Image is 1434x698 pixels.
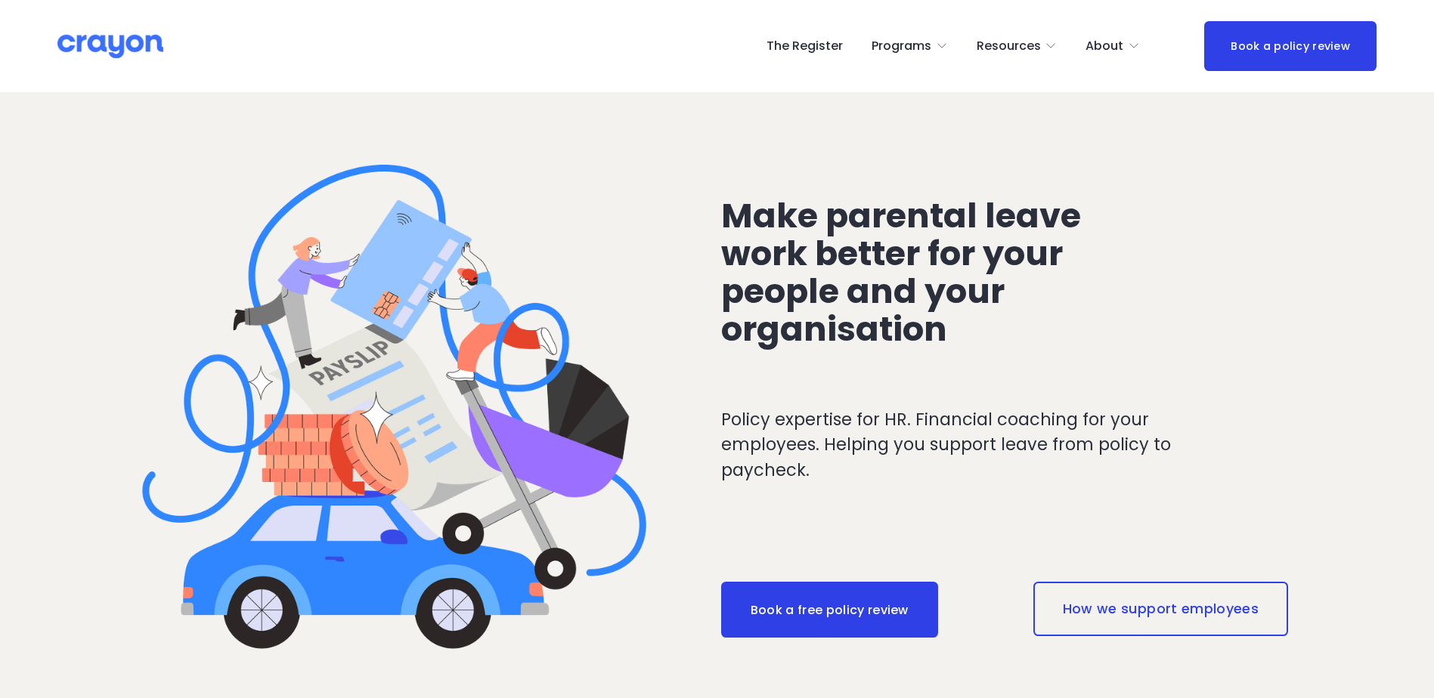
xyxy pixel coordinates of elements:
span: Programs [872,36,931,57]
a: folder dropdown [1086,34,1140,58]
p: Policy expertise for HR. Financial coaching for your employees. Helping you support leave from po... [721,407,1233,483]
span: About [1086,36,1123,57]
img: Crayon [57,33,163,60]
a: The Register [767,34,843,58]
a: folder dropdown [977,34,1058,58]
a: Book a free policy review [721,582,938,638]
span: Resources [977,36,1041,57]
a: How we support employees [1033,582,1288,636]
a: folder dropdown [872,34,948,58]
span: Make parental leave work better for your people and your organisation [721,192,1089,353]
a: Book a policy review [1204,21,1377,70]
